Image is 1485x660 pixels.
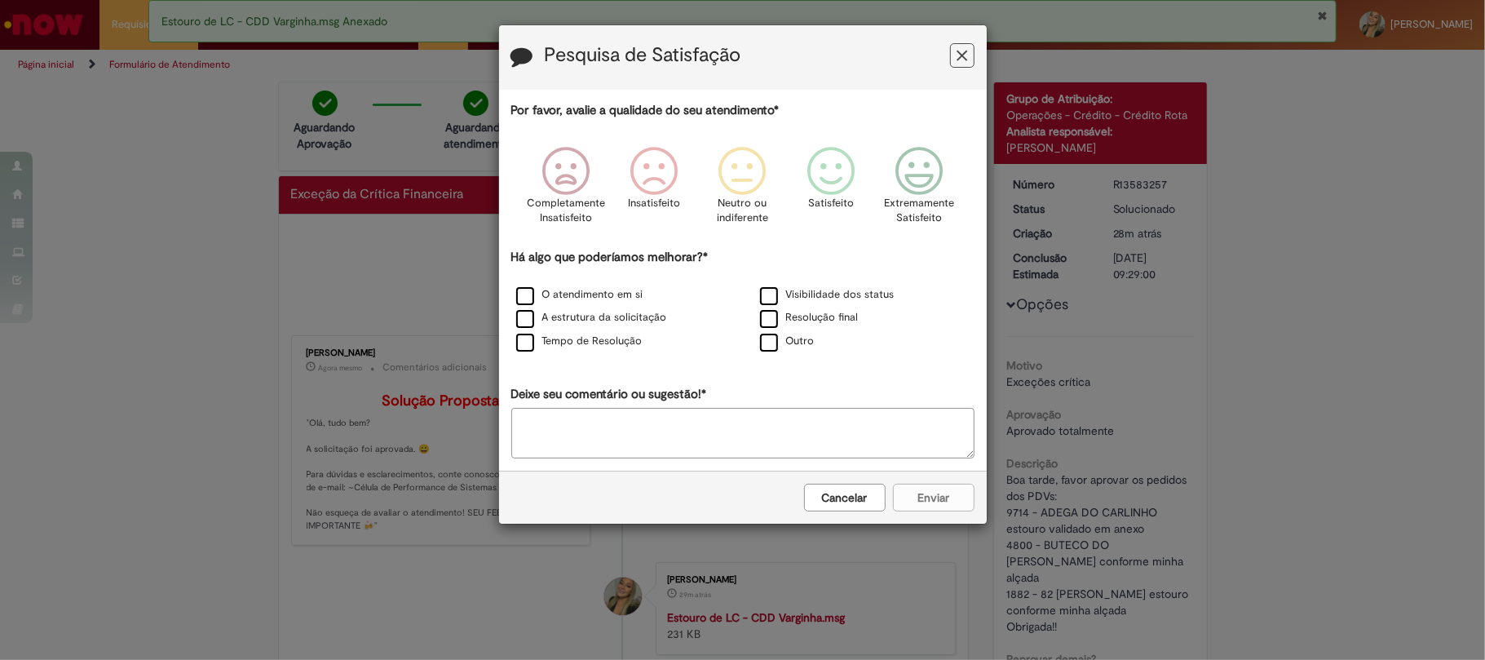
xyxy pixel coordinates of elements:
[760,334,815,349] label: Outro
[527,196,605,226] p: Completamente Insatisfeito
[516,334,643,349] label: Tempo de Resolução
[884,196,954,226] p: Extremamente Satisfeito
[516,310,667,326] label: A estrutura da solicitação
[511,386,707,403] label: Deixe seu comentário ou sugestão!*
[804,484,886,512] button: Cancelar
[760,287,895,303] label: Visibilidade dos status
[516,287,643,303] label: O atendimento em si
[789,135,873,246] div: Satisfeito
[628,196,680,211] p: Insatisfeito
[808,196,854,211] p: Satisfeito
[701,135,784,246] div: Neutro ou indiferente
[511,249,975,354] div: Há algo que poderíamos melhorar?*
[760,310,859,326] label: Resolução final
[511,102,780,119] label: Por favor, avalie a qualidade do seu atendimento*
[524,135,608,246] div: Completamente Insatisfeito
[545,45,741,66] label: Pesquisa de Satisfação
[612,135,696,246] div: Insatisfeito
[877,135,961,246] div: Extremamente Satisfeito
[713,196,771,226] p: Neutro ou indiferente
